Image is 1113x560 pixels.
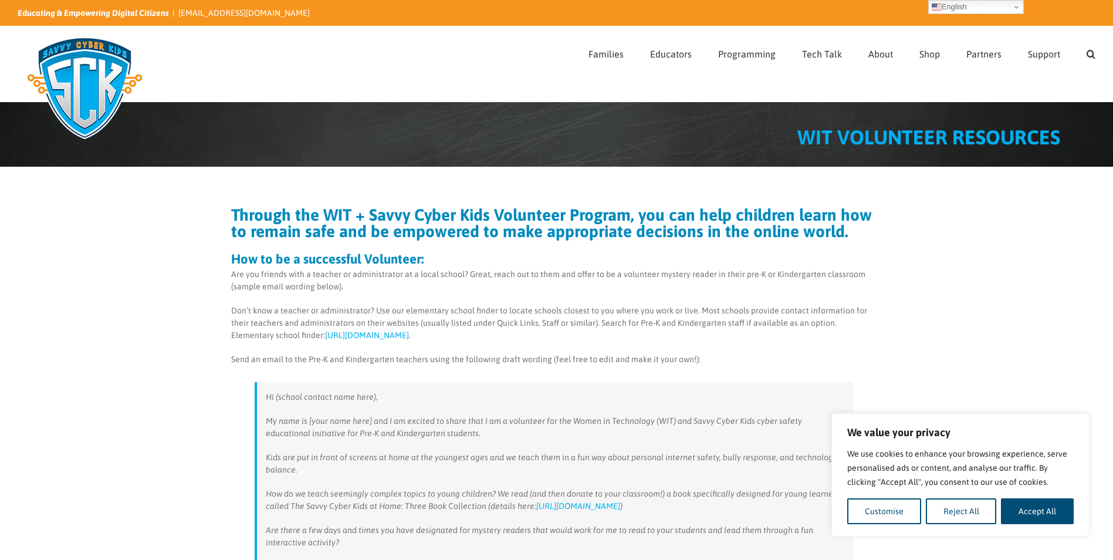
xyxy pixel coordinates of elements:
p: Kids are put in front of screens at home at the youngest ages and we teach them in a fun way abou... [266,451,844,476]
span: About [868,49,893,59]
a: Programming [718,26,776,78]
a: [URL][DOMAIN_NAME] [325,330,409,340]
p: My name is [your name here] and I am excited to share that I am a volunteer for the Women in Tech... [266,415,844,440]
a: About [868,26,893,78]
p: Are there a few days and times you have designated for mystery readers that would work for me to ... [266,524,844,549]
span: Tech Talk [802,49,842,59]
p: We value your privacy [847,426,1074,440]
p: Hi (school contact name here), [266,391,844,403]
a: Support [1028,26,1060,78]
a: [URL][DOMAIN_NAME] [536,501,620,511]
a: [EMAIL_ADDRESS][DOMAIN_NAME] [178,8,310,18]
strong: How to be a successful Volunteer: [231,251,424,266]
a: Partners [966,26,1002,78]
p: We use cookies to enhance your browsing experience, serve personalised ads or content, and analys... [847,447,1074,489]
img: Savvy Cyber Kids Logo [18,29,152,147]
span: WIT VOLUNTEER RESOURCES [797,126,1060,149]
button: Accept All [1001,498,1074,524]
p: How do we teach seemingly complex topics to young children? We read (and then donate to your clas... [266,488,844,512]
span: Partners [966,49,1002,59]
span: Are you friends with a teacher or administrator at a local school? Great, reach out to them and o... [231,269,865,291]
span: Educators [650,49,692,59]
nav: Main Menu [588,26,1095,78]
span: Support [1028,49,1060,59]
button: Reject All [926,498,997,524]
a: Families [588,26,624,78]
span: Families [588,49,624,59]
a: Shop [919,26,940,78]
h2: Through the WIT + Savvy Cyber Kids Volunteer Program, you can help children learn how to remain s... [231,207,877,239]
span: Shop [919,49,940,59]
span: Programming [718,49,776,59]
i: Educating & Empowering Digital Citizens [18,8,169,18]
img: en [932,2,941,12]
p: Don’t know a teacher or administrator? Use our elementary school finder to locate schools closest... [231,305,877,342]
a: Tech Talk [802,26,842,78]
a: Educators [650,26,692,78]
a: Search [1087,26,1095,78]
p: Send an email to the Pre-K and Kindergarten teachers using the following draft wording (feel free... [231,353,877,366]
button: Customise [847,498,921,524]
